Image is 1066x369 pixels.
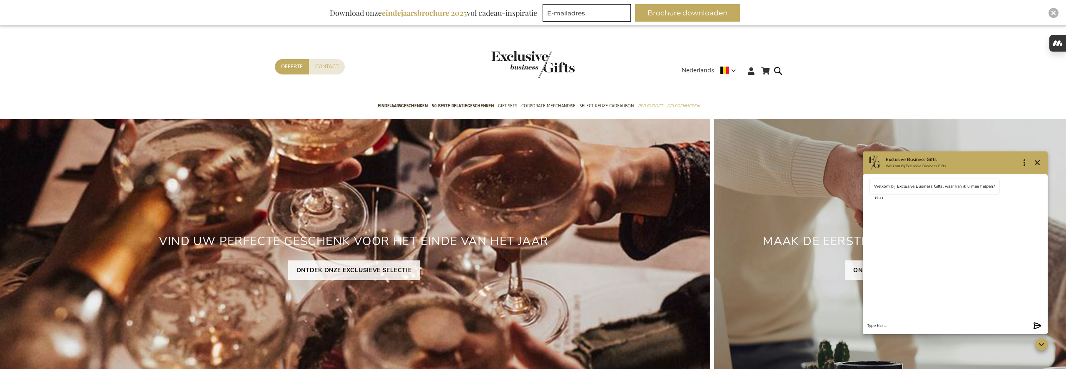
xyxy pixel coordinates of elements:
button: Brochure downloaden [635,4,740,22]
span: Corporate Merchandise [521,102,575,110]
div: Download onze vol cadeau-inspiratie [326,4,541,22]
span: Eindejaarsgeschenken [378,102,428,110]
span: Select Keuze Cadeaubon [580,102,634,110]
input: E-mailadres [543,4,631,22]
span: Gift Sets [498,102,517,110]
span: Nederlands [682,66,714,75]
form: marketing offers and promotions [543,4,633,24]
img: Exclusive Business gifts logo [491,51,575,78]
span: Gelegenheden [667,102,700,110]
div: Nederlands [682,66,741,75]
a: store logo [491,51,533,78]
span: 50 beste relatiegeschenken [432,102,494,110]
span: Per Budget [638,102,663,110]
div: Close [1049,8,1059,18]
a: ONBOARDING CADEAUS [845,260,937,280]
b: eindejaarsbrochure 2025 [382,8,467,18]
img: Close [1051,10,1056,15]
a: Contact [309,59,345,74]
a: ONTDEK ONZE EXCLUSIEVE SELECTIE [288,260,420,280]
a: Offerte [275,59,309,74]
